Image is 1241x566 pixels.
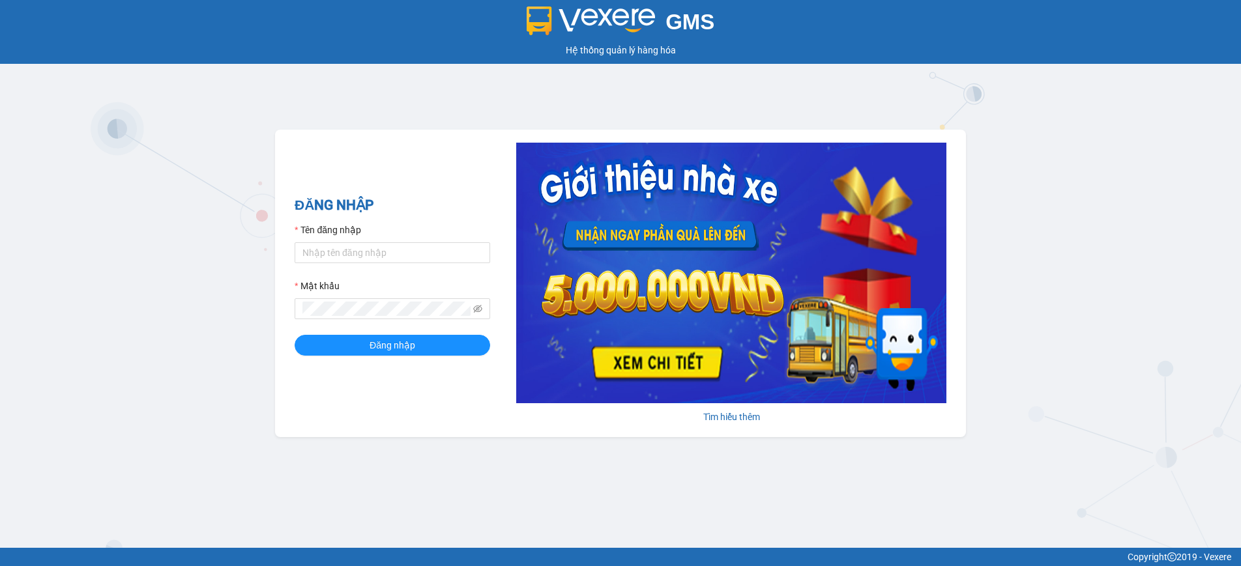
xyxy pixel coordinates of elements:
[527,20,715,30] a: GMS
[1167,552,1176,561] span: copyright
[295,279,340,293] label: Mật khẩu
[527,7,656,35] img: logo 2
[516,143,946,403] img: banner-0
[3,43,1238,57] div: Hệ thống quản lý hàng hóa
[473,304,482,313] span: eye-invisible
[295,195,490,216] h2: ĐĂNG NHẬP
[295,242,490,263] input: Tên đăng nhập
[516,410,946,424] div: Tìm hiểu thêm
[295,223,361,237] label: Tên đăng nhập
[302,302,471,316] input: Mật khẩu
[295,335,490,356] button: Đăng nhập
[10,550,1231,564] div: Copyright 2019 - Vexere
[665,10,714,34] span: GMS
[370,338,415,352] span: Đăng nhập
